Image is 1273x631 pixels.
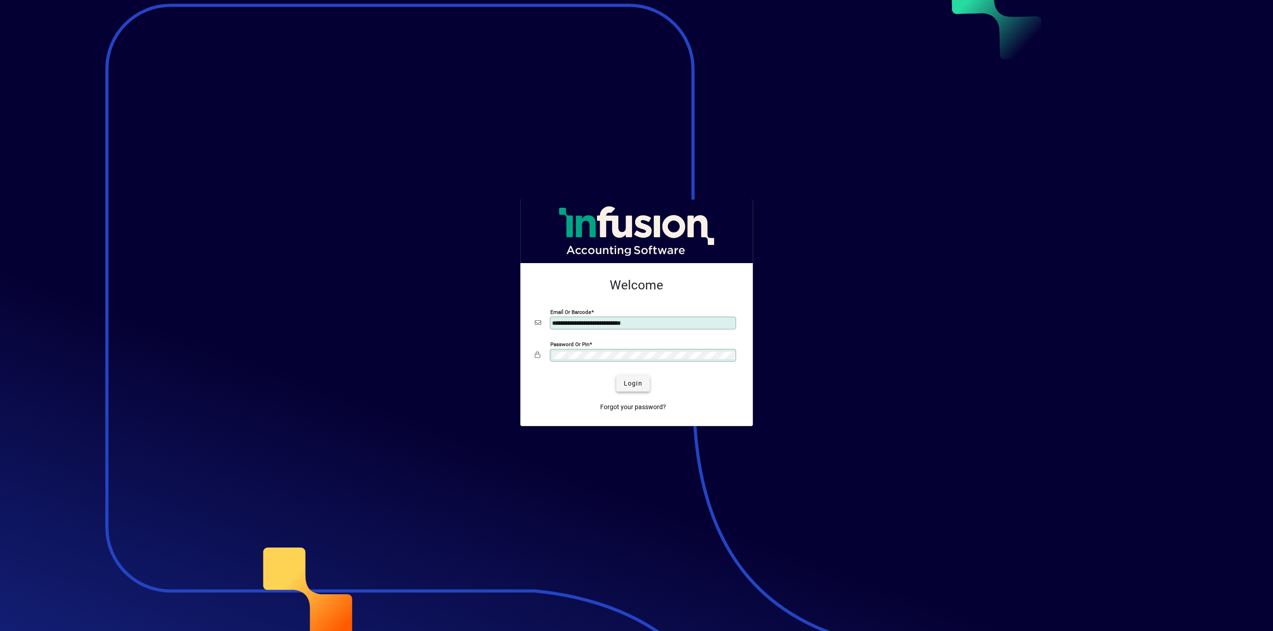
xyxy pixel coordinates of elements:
[550,341,589,347] mat-label: Password or Pin
[600,402,666,412] span: Forgot your password?
[597,399,670,415] a: Forgot your password?
[616,375,649,391] button: Login
[623,379,642,388] span: Login
[550,309,591,315] mat-label: Email or Barcode
[535,278,738,293] h2: Welcome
